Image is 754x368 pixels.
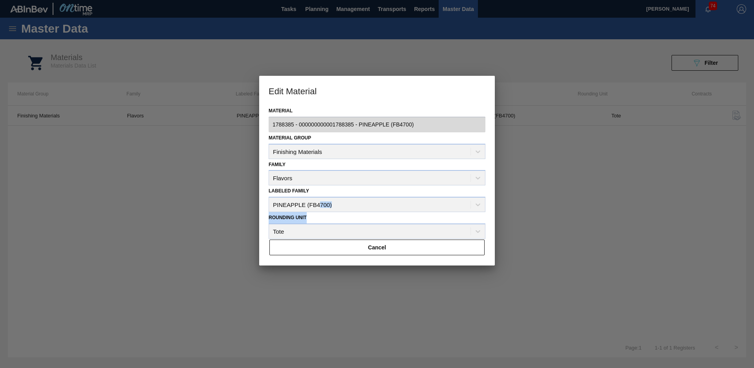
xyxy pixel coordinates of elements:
label: Material [269,105,485,117]
h3: Edit Material [259,76,495,106]
label: Family [269,162,285,167]
button: Cancel [269,240,485,255]
label: Rounding Unit [269,215,307,220]
label: Labeled Family [269,188,309,194]
label: Material Group [269,135,311,141]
